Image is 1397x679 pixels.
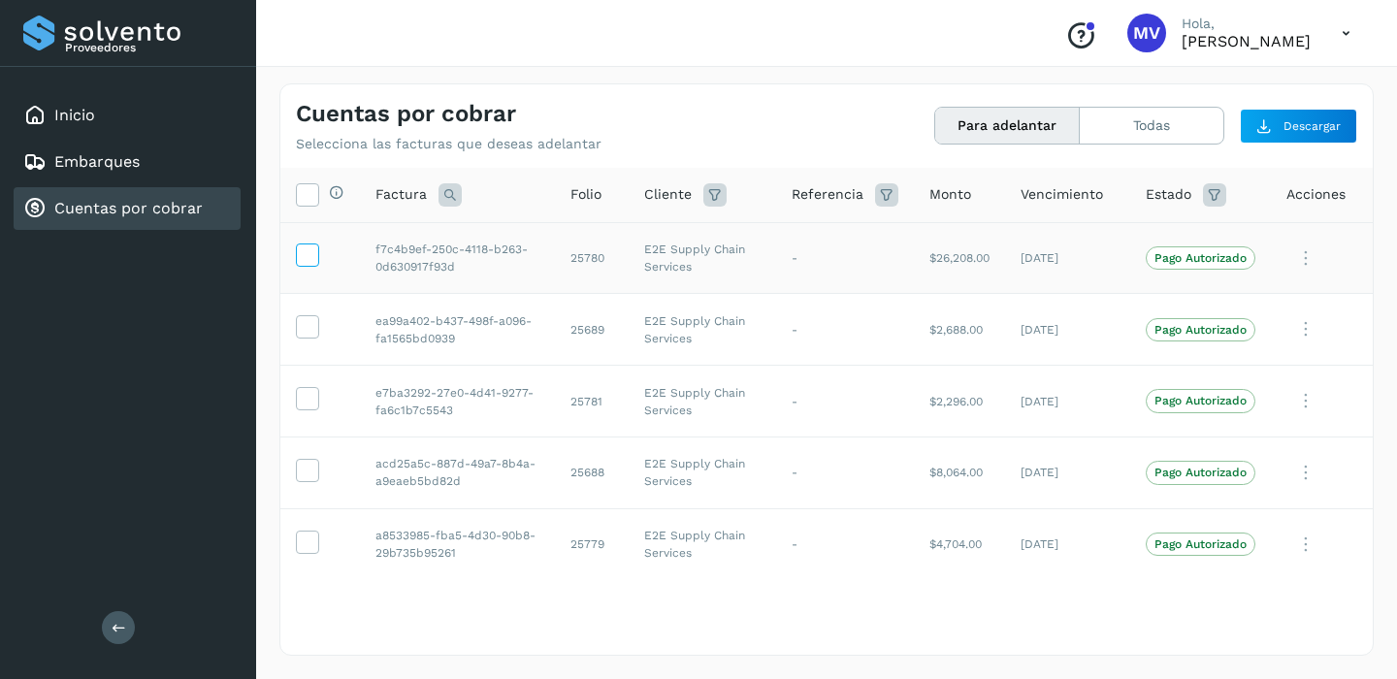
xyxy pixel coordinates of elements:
td: $26,208.00 [914,222,1005,294]
td: - [776,366,914,437]
span: Cliente [644,184,692,205]
td: a8533985-fba5-4d30-90b8-29b735b95261 [360,508,555,580]
span: Estado [1146,184,1191,205]
div: Cuentas por cobrar [14,187,241,230]
p: Proveedores [65,41,233,54]
span: Folio [570,184,601,205]
td: - [776,222,914,294]
span: Factura [375,184,427,205]
h4: Cuentas por cobrar [296,100,516,128]
td: $4,704.00 [914,508,1005,580]
a: Embarques [54,152,140,171]
div: Embarques [14,141,241,183]
td: $8,064.00 [914,436,1005,508]
p: Hola, [1182,16,1311,32]
td: - [776,508,914,580]
td: [DATE] [1005,366,1130,437]
td: E2E Supply Chain Services [629,366,776,437]
td: - [776,436,914,508]
td: $2,688.00 [914,294,1005,366]
td: ea99a402-b437-498f-a096-fa1565bd0939 [360,294,555,366]
a: Cuentas por cobrar [54,199,203,217]
span: Vencimiento [1021,184,1103,205]
td: [DATE] [1005,222,1130,294]
button: Descargar [1240,109,1357,144]
td: 25781 [555,366,629,437]
p: Selecciona las facturas que deseas adelantar [296,136,601,152]
td: 25689 [555,294,629,366]
td: acd25a5c-887d-49a7-8b4a-a9eaeb5bd82d [360,436,555,508]
p: Pago Autorizado [1154,251,1247,265]
td: [DATE] [1005,294,1130,366]
p: Marcos Vargas Mancilla [1182,32,1311,50]
td: f7c4b9ef-250c-4118-b263-0d630917f93d [360,222,555,294]
span: Descargar [1283,117,1341,135]
td: $2,296.00 [914,366,1005,437]
td: E2E Supply Chain Services [629,508,776,580]
td: [DATE] [1005,508,1130,580]
button: Todas [1080,108,1223,144]
td: [DATE] [1005,436,1130,508]
td: E2E Supply Chain Services [629,294,776,366]
a: Inicio [54,106,95,124]
p: Pago Autorizado [1154,537,1247,551]
p: Pago Autorizado [1154,323,1247,337]
td: e7ba3292-27e0-4d41-9277-fa6c1b7c5543 [360,366,555,437]
td: E2E Supply Chain Services [629,222,776,294]
button: Para adelantar [935,108,1080,144]
div: Inicio [14,94,241,137]
td: 25779 [555,508,629,580]
td: 25688 [555,436,629,508]
td: 25780 [555,222,629,294]
p: Pago Autorizado [1154,466,1247,479]
td: E2E Supply Chain Services [629,436,776,508]
p: Pago Autorizado [1154,394,1247,407]
span: Referencia [792,184,863,205]
span: Monto [929,184,971,205]
td: - [776,294,914,366]
span: Acciones [1286,184,1346,205]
